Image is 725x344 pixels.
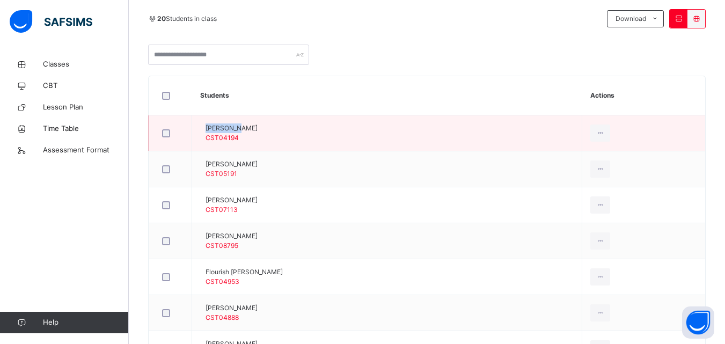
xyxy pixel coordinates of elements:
[43,102,129,113] span: Lesson Plan
[682,306,714,339] button: Open asap
[206,206,238,214] span: CST07113
[43,145,129,156] span: Assessment Format
[10,10,92,33] img: safsims
[206,195,258,205] span: [PERSON_NAME]
[582,76,705,115] th: Actions
[206,123,258,133] span: [PERSON_NAME]
[206,241,238,250] span: CST08795
[206,231,258,241] span: [PERSON_NAME]
[206,170,237,178] span: CST05191
[43,59,129,70] span: Classes
[157,14,217,24] span: Students in class
[157,14,166,23] b: 20
[206,313,239,321] span: CST04888
[206,303,258,313] span: [PERSON_NAME]
[192,76,582,115] th: Students
[206,267,283,277] span: Flourish [PERSON_NAME]
[616,14,646,24] span: Download
[206,159,258,169] span: [PERSON_NAME]
[43,80,129,91] span: CBT
[43,123,129,134] span: Time Table
[206,134,239,142] span: CST04194
[206,277,239,286] span: CST04953
[43,317,128,328] span: Help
